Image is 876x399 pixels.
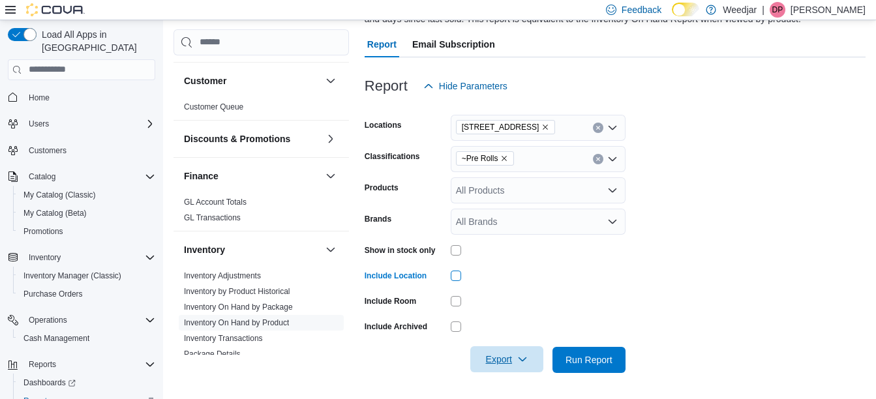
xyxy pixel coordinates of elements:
span: Hide Parameters [439,80,507,93]
label: Locations [365,120,402,130]
button: Reports [23,357,61,372]
button: Inventory [323,242,339,258]
a: Customers [23,143,72,158]
a: Dashboards [13,374,160,392]
span: Inventory Manager (Classic) [23,271,121,281]
h3: Finance [184,170,219,183]
h3: Discounts & Promotions [184,132,290,145]
span: Reports [23,357,155,372]
label: Classifications [365,151,420,162]
span: ~Pre Rolls [456,151,515,166]
span: Home [23,89,155,106]
h3: Report [365,78,408,94]
span: Inventory Transactions [184,333,263,344]
a: Inventory Manager (Classic) [18,268,127,284]
label: Include Archived [365,321,427,332]
span: Purchase Orders [18,286,155,302]
span: My Catalog (Classic) [23,190,96,200]
span: Home [29,93,50,103]
button: Customer [184,74,320,87]
span: Promotions [18,224,155,239]
button: Inventory [23,250,66,265]
a: My Catalog (Beta) [18,205,92,221]
button: Promotions [13,222,160,241]
button: Export [470,346,543,372]
button: Inventory [3,248,160,267]
button: Discounts & Promotions [184,132,320,145]
button: Users [3,115,160,133]
button: Users [23,116,54,132]
a: Customer Queue [184,102,243,111]
p: [PERSON_NAME] [791,2,866,18]
span: Inventory On Hand by Product [184,318,289,328]
span: Report [367,31,397,57]
input: Dark Mode [672,3,699,16]
a: Promotions [18,224,68,239]
a: Purchase Orders [18,286,88,302]
button: Inventory [184,243,320,256]
a: GL Transactions [184,213,241,222]
span: My Catalog (Beta) [23,208,87,218]
button: Clear input [593,154,603,164]
span: Cash Management [18,331,155,346]
button: Hide Parameters [418,73,513,99]
span: My Catalog (Beta) [18,205,155,221]
span: Operations [23,312,155,328]
span: Load All Apps in [GEOGRAPHIC_DATA] [37,28,155,54]
a: Inventory On Hand by Package [184,303,293,312]
label: Include Room [365,296,416,306]
label: Brands [365,214,391,224]
label: Show in stock only [365,245,436,256]
span: Inventory [23,250,155,265]
button: Open list of options [607,185,618,196]
span: GL Transactions [184,213,241,223]
a: Inventory Adjustments [184,271,261,280]
p: Weedjar [723,2,757,18]
a: Inventory Transactions [184,334,263,343]
span: 355 Oakwood Ave [456,120,556,134]
label: Products [365,183,399,193]
span: ~Pre Rolls [462,152,498,165]
button: Remove 355 Oakwood Ave from selection in this group [541,123,549,131]
button: Operations [23,312,72,328]
button: Operations [3,311,160,329]
span: Export [478,346,536,372]
h3: Inventory [184,243,225,256]
button: My Catalog (Beta) [13,204,160,222]
button: Remove ~Pre Rolls from selection in this group [500,155,508,162]
span: Users [23,116,155,132]
button: Inventory Manager (Classic) [13,267,160,285]
span: Dashboards [23,377,76,388]
button: Customer [323,73,339,89]
label: Include Location [365,271,427,281]
span: Purchase Orders [23,289,83,299]
span: Inventory [29,252,61,263]
a: Cash Management [18,331,95,346]
button: Cash Management [13,329,160,347]
p: | [762,2,764,18]
a: Inventory On Hand by Product [184,318,289,327]
span: Catalog [23,169,155,185]
a: GL Account Totals [184,198,247,207]
button: Customers [3,141,160,160]
button: Purchase Orders [13,285,160,303]
div: Finance [174,194,349,231]
div: Customer [174,99,349,120]
span: [STREET_ADDRESS] [462,121,539,134]
button: Reports [3,355,160,374]
span: Dashboards [18,375,155,391]
button: Finance [323,168,339,184]
button: Finance [184,170,320,183]
span: Customers [29,145,67,156]
span: Promotions [23,226,63,237]
span: Feedback [622,3,661,16]
span: My Catalog (Classic) [18,187,155,203]
span: Package Details [184,349,241,359]
span: Users [29,119,49,129]
span: Reports [29,359,56,370]
span: Inventory On Hand by Package [184,302,293,312]
span: Catalog [29,171,55,182]
a: Dashboards [18,375,81,391]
